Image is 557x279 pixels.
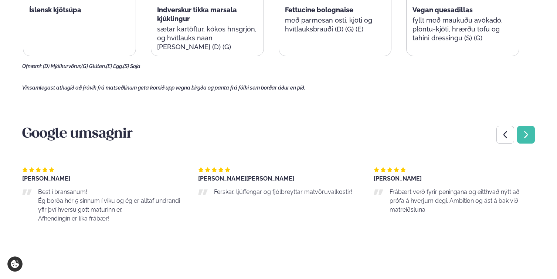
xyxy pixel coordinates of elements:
[412,16,513,43] p: fyllt með maukuðu avókadó, plöntu-kjöti, hrærðu tofu og tahini dressingu (S) (G)
[29,6,81,14] span: Íslensk kjötsúpa
[22,125,535,143] h3: Google umsagnir
[22,176,183,182] div: [PERSON_NAME]
[43,63,81,69] span: (D) Mjólkurvörur,
[285,6,353,14] span: Fettucine bolognaise
[7,256,23,272] a: Cookie settings
[22,85,305,91] span: Vinsamlegast athugið að frávik frá matseðlinum geta komið upp vegna birgða og panta frá fólki sem...
[157,25,258,51] p: sætar kartöflur, kókos hrísgrjón, og hvítlauks naan [PERSON_NAME] (D) (G)
[374,176,535,182] div: [PERSON_NAME]
[38,188,183,223] p: Best í bransanum! Ég borða hér 5 sinnum í viku og ég er alltaf undrandi yfir því hversu gott matu...
[198,176,359,182] div: [PERSON_NAME]
[517,126,535,144] div: Next slide
[123,63,140,69] span: (S) Soja
[412,6,473,14] span: Vegan quesadillas
[496,126,514,144] div: Previous slide
[106,63,123,69] span: (E) Egg,
[157,6,237,23] span: Indverskur tikka marsala kjúklingur
[22,63,42,69] span: Ofnæmi:
[246,175,294,182] span: [PERSON_NAME]
[390,188,520,213] span: Frábært verð fyrir peningana og eitthvað nýtt að prófa á hverjum degi. Ambition og ást á bak við ...
[285,16,386,34] p: með parmesan osti, kjöti og hvítlauksbrauði (D) (G) (E)
[214,188,352,195] span: Ferskar, ljúffengar og fjölbreyttar matvöruvalkostir!
[81,63,106,69] span: (G) Glúten,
